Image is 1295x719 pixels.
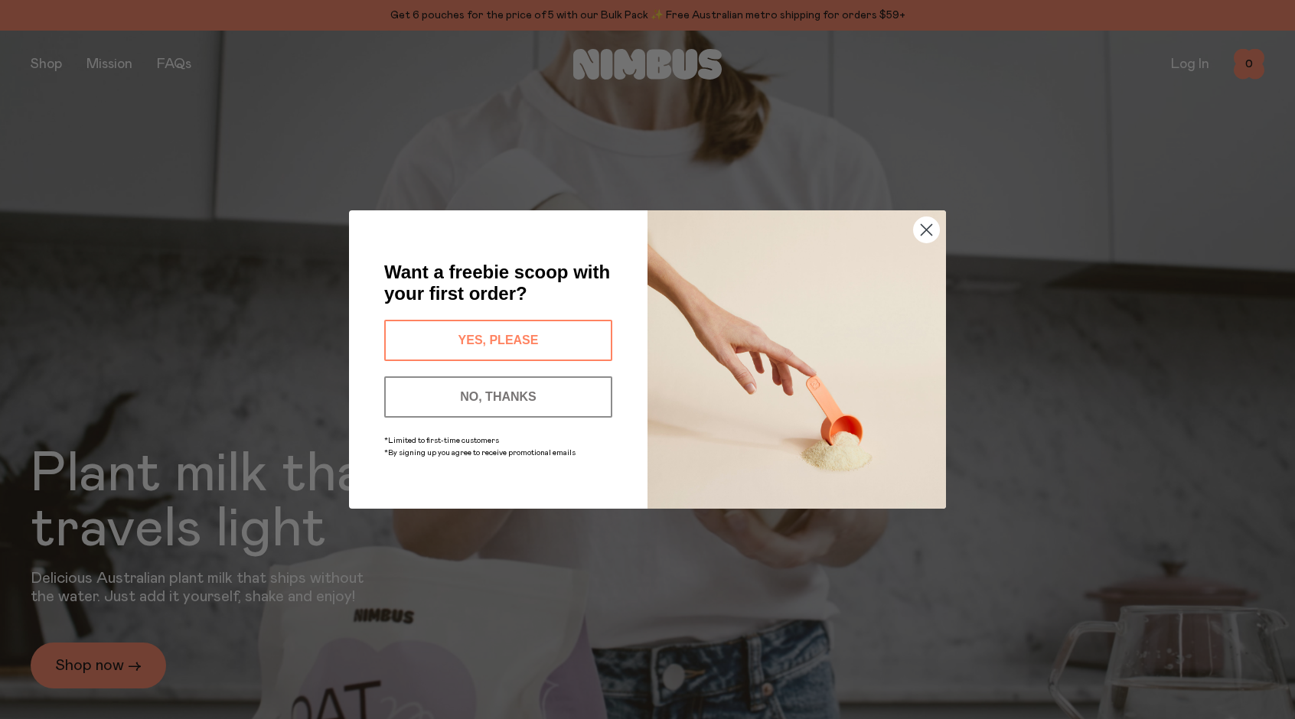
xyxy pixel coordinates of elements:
span: *Limited to first-time customers [384,437,499,444]
button: Close dialog [913,216,940,243]
span: Want a freebie scoop with your first order? [384,262,610,304]
span: *By signing up you agree to receive promotional emails [384,449,576,457]
button: NO, THANKS [384,376,612,418]
img: c0d45117-8e62-4a02-9742-374a5db49d45.jpeg [647,210,946,509]
button: YES, PLEASE [384,320,612,361]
